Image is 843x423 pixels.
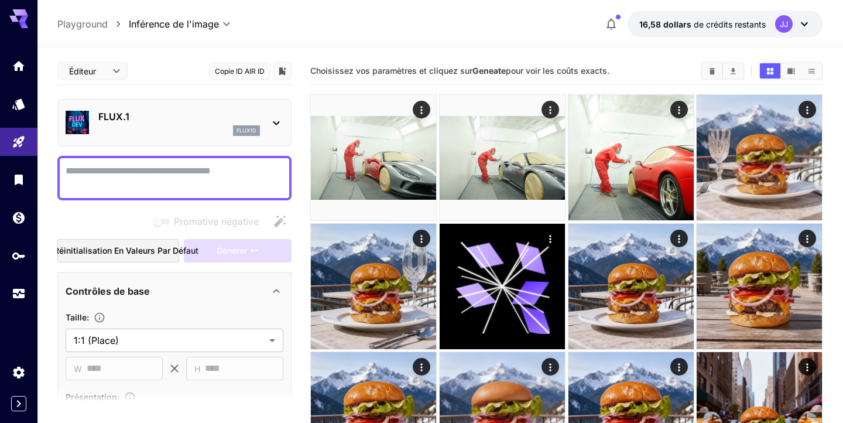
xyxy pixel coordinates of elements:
[799,358,817,376] div: Actions
[57,17,129,31] nav: Mureur
[74,333,265,347] span: 1:1 (Place)
[69,65,105,77] span: Éditeur
[57,239,179,263] button: Réinitialisation en valeurs par défaut
[310,66,609,76] span: Choisissez vos paramètres et cliquez sur pour voir les coûts exacts.
[311,95,436,220] img: 2Q==
[74,362,82,376] span: W
[639,19,691,29] span: 16,58 dollars
[311,224,436,349] img: 9k=
[799,101,817,118] div: Actions
[12,210,26,225] div: Portefeuille
[542,358,559,376] div: Actions
[66,284,150,298] p: Contrôles de base
[759,62,823,80] div: Montrer les médias en vue de la grilleMontrer les médias en vidéoMontrer les médias en vue de la ...
[568,95,694,220] img: 2Q==
[568,224,694,349] img: Z
[57,17,108,31] a: Playground
[237,127,256,135] p: flux1d
[12,365,26,380] div: Paramètres
[12,172,26,187] div: Bibliothèque
[799,230,817,247] div: Actions
[628,11,823,37] button: 16 57507 dollarsJJ
[66,312,89,322] span: Taille:
[209,63,270,80] button: Copie ID AIR ID
[694,19,766,29] span: de crédits restants
[472,66,506,76] b: Geneate
[670,358,688,376] div: Actions
[66,277,283,305] div: Contrôles de base
[12,286,26,301] div: Utilisation
[440,95,565,220] img: Z
[11,396,26,411] button: Étendre la barre latérale
[413,230,431,247] div: Actions
[12,248,26,263] div: Clés d'API
[98,110,260,124] p: FLUX.1
[542,101,559,118] div: Actions
[760,63,780,79] button: Montrer les médias en vue de la grille
[129,17,219,31] span: Inférence de l'image
[542,230,559,247] div: Actions
[413,101,431,118] div: Actions
[639,18,766,30] div: 16 57507 dollars
[697,224,822,349] img: 9k=
[701,62,745,80] div: Tout est clairTélécharger tous
[66,105,283,141] div: FLUX.1flux1d
[781,63,801,79] button: Montrer les médias en vidéo
[12,135,26,149] div: Playground
[775,15,793,33] div: JJ
[12,59,26,73] div: Foyer
[413,358,431,376] div: Actions
[702,63,722,79] button: Tout est clair
[150,214,268,228] span: Les messages négatifs ne sont pas compatibles avec le modèle sélectionné.
[670,230,688,247] div: Actions
[194,362,200,376] span: H
[801,63,822,79] button: Montrer les médias en vue de la liste
[174,214,259,228] span: Promative négative
[723,63,743,79] button: Télécharger tous
[89,312,110,323] button: Ajuster les dimensions de l'image générée en spécifiant sa largeur et sa hauteur en pixels, ou sé...
[12,97,26,111] div: Modèles
[670,101,688,118] div: Actions
[697,95,822,220] img: 9k=
[277,64,287,78] button: Ajouter à la bibliothèque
